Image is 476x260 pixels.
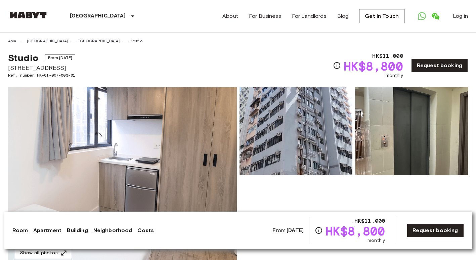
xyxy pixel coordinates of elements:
[45,54,76,61] span: From [DATE]
[287,227,304,233] b: [DATE]
[70,12,126,20] p: [GEOGRAPHIC_DATA]
[12,226,28,234] a: Room
[27,38,69,44] a: [GEOGRAPHIC_DATA]
[240,87,352,175] img: Picture of unit HK-01-067-003-01
[359,9,404,23] a: Get in Touch
[337,12,349,20] a: Blog
[326,225,385,237] span: HK$8,800
[8,38,16,44] a: Asia
[93,226,132,234] a: Neighborhood
[386,72,403,79] span: monthly
[15,247,71,259] button: Show all photos
[315,226,323,234] svg: Check cost overview for full price breakdown. Please note that discounts apply to new joiners onl...
[355,87,468,175] img: Picture of unit HK-01-067-003-01
[272,227,304,234] span: From:
[8,72,75,78] span: Ref. number HK-01-067-003-01
[429,9,442,23] a: Open WeChat
[333,61,341,70] svg: Check cost overview for full price breakdown. Please note that discounts apply to new joiners onl...
[453,12,468,20] a: Log in
[415,9,429,23] a: Open WhatsApp
[411,58,468,73] a: Request booking
[292,12,327,20] a: For Landlords
[137,226,154,234] a: Costs
[131,38,143,44] a: Studio
[372,52,403,60] span: HK$11,000
[67,226,88,234] a: Building
[407,223,464,237] a: Request booking
[249,12,281,20] a: For Business
[8,52,38,63] span: Studio
[354,217,385,225] span: HK$11,000
[8,12,48,18] img: Habyt
[8,63,75,72] span: [STREET_ADDRESS]
[33,226,61,234] a: Apartment
[344,60,403,72] span: HK$8,800
[367,237,385,244] span: monthly
[79,38,120,44] a: [GEOGRAPHIC_DATA]
[222,12,238,20] a: About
